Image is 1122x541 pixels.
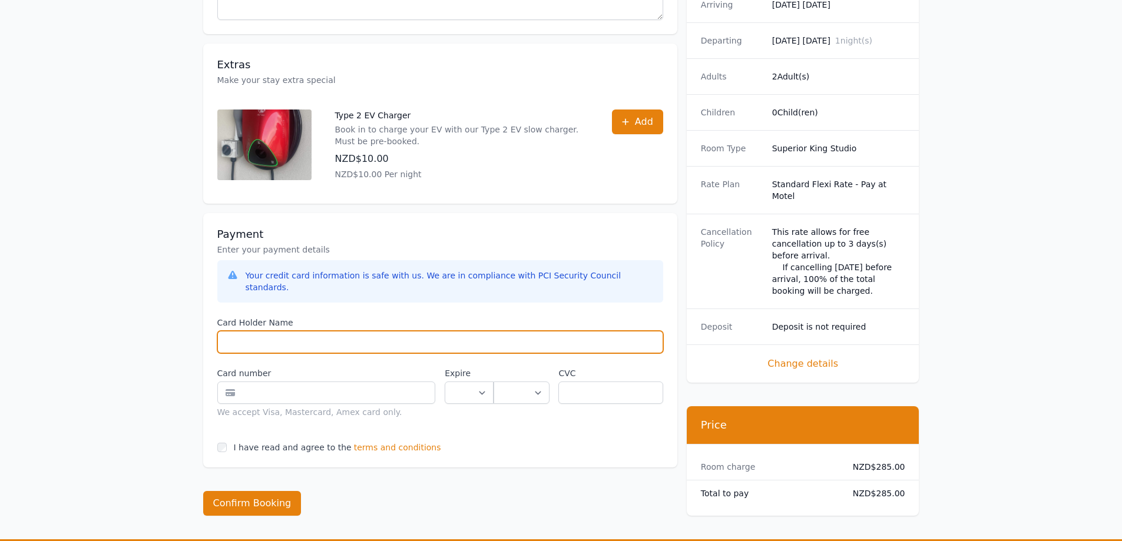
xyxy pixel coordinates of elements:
label: Card number [217,367,436,379]
dd: Deposit is not required [772,321,905,333]
dt: Adults [701,71,763,82]
p: NZD$10.00 Per night [335,168,588,180]
button: Confirm Booking [203,491,302,516]
button: Add [612,109,663,134]
p: Book in to charge your EV with our Type 2 EV slow charger. Must be pre-booked. [335,124,588,147]
label: Card Holder Name [217,317,663,328]
dd: [DATE] [DATE] [772,35,905,47]
p: NZD$10.00 [335,152,588,166]
dd: NZD$285.00 [843,461,905,473]
dt: Total to pay [701,487,834,499]
dt: Departing [701,35,763,47]
div: This rate allows for free cancellation up to 3 days(s) before arrival. If cancelling [DATE] befor... [772,226,905,297]
span: Add [635,115,653,129]
span: 1 night(s) [835,36,872,45]
div: We accept Visa, Mastercard, Amex card only. [217,406,436,418]
p: Enter your payment details [217,244,663,255]
label: I have read and agree to the [234,443,352,452]
label: . [494,367,549,379]
label: CVC [558,367,663,379]
dd: Standard Flexi Rate - Pay at Motel [772,178,905,202]
dd: 2 Adult(s) [772,71,905,82]
div: Your credit card information is safe with us. We are in compliance with PCI Security Council stan... [246,270,654,293]
dt: Children [701,107,763,118]
dt: Room Type [701,142,763,154]
label: Expire [445,367,494,379]
dt: Deposit [701,321,763,333]
dt: Rate Plan [701,178,763,202]
span: Change details [701,357,905,371]
dt: Room charge [701,461,834,473]
dt: Cancellation Policy [701,226,763,297]
dd: 0 Child(ren) [772,107,905,118]
h3: Price [701,418,905,432]
h3: Extras [217,58,663,72]
dd: NZD$285.00 [843,487,905,499]
span: terms and conditions [354,442,441,453]
dd: Superior King Studio [772,142,905,154]
h3: Payment [217,227,663,241]
p: Type 2 EV Charger [335,109,588,121]
img: Type 2 EV Charger [217,109,312,180]
p: Make your stay extra special [217,74,663,86]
